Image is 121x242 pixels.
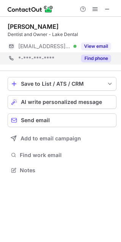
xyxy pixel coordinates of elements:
[18,43,71,50] span: [EMAIL_ADDRESS][DOMAIN_NAME]
[20,152,113,159] span: Find work email
[8,132,116,145] button: Add to email campaign
[8,150,116,160] button: Find work email
[8,5,53,14] img: ContactOut v5.3.10
[8,95,116,109] button: AI write personalized message
[81,42,111,50] button: Reveal Button
[8,113,116,127] button: Send email
[21,81,103,87] div: Save to List / ATS / CRM
[20,167,113,174] span: Notes
[8,165,116,176] button: Notes
[8,31,116,38] div: Dentist and Owner - Lake Dental
[8,77,116,91] button: save-profile-one-click
[81,55,111,62] button: Reveal Button
[21,99,102,105] span: AI write personalized message
[8,23,59,30] div: [PERSON_NAME]
[21,135,81,141] span: Add to email campaign
[21,117,50,123] span: Send email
